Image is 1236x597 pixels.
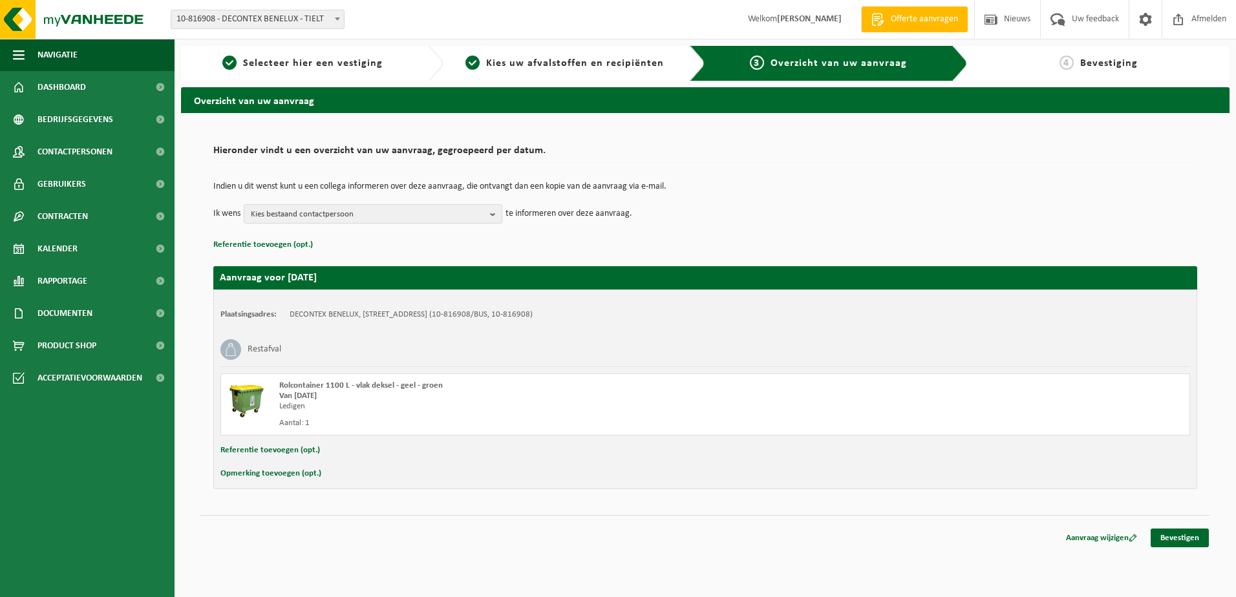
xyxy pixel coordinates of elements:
[37,200,88,233] span: Contracten
[37,330,96,362] span: Product Shop
[37,168,86,200] span: Gebruikers
[37,297,92,330] span: Documenten
[222,56,237,70] span: 1
[213,145,1197,163] h2: Hieronder vindt u een overzicht van uw aanvraag, gegroepeerd per datum.
[37,362,142,394] span: Acceptatievoorwaarden
[486,58,664,68] span: Kies uw afvalstoffen en recipiënten
[37,136,112,168] span: Contactpersonen
[37,233,78,265] span: Kalender
[220,310,277,319] strong: Plaatsingsadres:
[37,71,86,103] span: Dashboard
[777,14,842,24] strong: [PERSON_NAME]
[37,103,113,136] span: Bedrijfsgegevens
[1060,56,1074,70] span: 4
[1080,58,1138,68] span: Bevestiging
[181,87,1230,112] h2: Overzicht van uw aanvraag
[171,10,345,29] span: 10-816908 - DECONTEX BENELUX - TIELT
[279,392,317,400] strong: Van [DATE]
[750,56,764,70] span: 3
[465,56,480,70] span: 2
[244,204,502,224] button: Kies bestaand contactpersoon
[506,204,632,224] p: te informeren over deze aanvraag.
[248,339,281,360] h3: Restafval
[220,273,317,283] strong: Aanvraag voor [DATE]
[37,265,87,297] span: Rapportage
[279,401,757,412] div: Ledigen
[1056,529,1147,547] a: Aanvraag wijzigen
[290,309,533,320] td: DECONTEX BENELUX, [STREET_ADDRESS] (10-816908/BUS, 10-816908)
[220,465,321,482] button: Opmerking toevoegen (opt.)
[888,13,961,26] span: Offerte aanvragen
[37,39,78,71] span: Navigatie
[187,56,418,71] a: 1Selecteer hier een vestiging
[771,58,907,68] span: Overzicht van uw aanvraag
[279,381,443,390] span: Rolcontainer 1100 L - vlak deksel - geel - groen
[861,6,968,32] a: Offerte aanvragen
[213,236,313,253] button: Referentie toevoegen (opt.)
[171,10,344,28] span: 10-816908 - DECONTEX BENELUX - TIELT
[213,182,1197,191] p: Indien u dit wenst kunt u een collega informeren over deze aanvraag, die ontvangt dan een kopie v...
[213,204,240,224] p: Ik wens
[220,442,320,459] button: Referentie toevoegen (opt.)
[450,56,680,71] a: 2Kies uw afvalstoffen en recipiënten
[243,58,383,68] span: Selecteer hier een vestiging
[279,418,757,428] div: Aantal: 1
[1151,529,1209,547] a: Bevestigen
[251,205,485,224] span: Kies bestaand contactpersoon
[228,381,266,419] img: WB-1100-HPE-GN-50.png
